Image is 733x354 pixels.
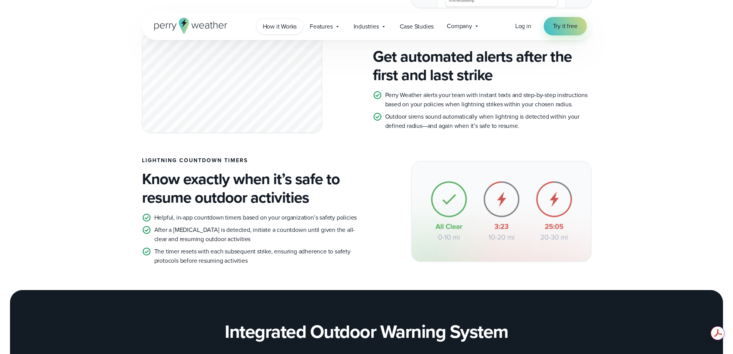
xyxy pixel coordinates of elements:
p: Outdoor sirens sound automatically when lightning is detected within your defined radius—and agai... [385,112,591,131]
span: Industries [354,22,379,31]
p: After a [MEDICAL_DATA] is detected, initiate a countdown until given the all-clear and resuming o... [154,225,361,244]
span: Case Studies [400,22,434,31]
h3: LIGHTNING COUNTDOWN TIMERS [142,158,361,164]
span: How it Works [263,22,297,31]
p: Helpful, in-app countdown timers based on your organization’s safety policies [154,213,357,222]
a: How it Works [256,18,304,34]
span: Features [310,22,332,31]
span: Try it free [553,22,578,31]
p: The timer resets with each subsequent strike, ensuring adherence to safety protocols before resum... [154,247,361,265]
span: Company [447,22,472,31]
a: Log in [515,22,531,31]
a: Try it free [544,17,587,35]
p: Perry Weather alerts your team with instant texts and step-by-step instructions based on your pol... [385,91,591,109]
span: Log in [515,22,531,30]
a: Case Studies [393,18,441,34]
h4: Get automated alerts after the first and last strike [373,47,591,84]
h4: Know exactly when it’s safe to resume outdoor activities [142,170,361,207]
h2: Integrated Outdoor Warning System [225,321,508,342]
h3: TEXT ALERTS AND AUDIBLE SIRENS [373,35,591,41]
